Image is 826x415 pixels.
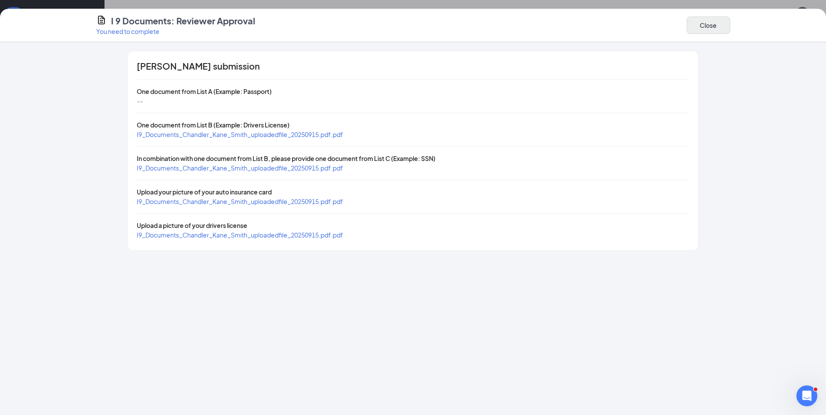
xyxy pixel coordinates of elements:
[137,121,290,129] span: One document from List B (Example: Drivers License)
[137,221,247,229] span: Upload a picture of your drivers license
[137,231,343,239] a: I9_Documents_Chandler_Kane_Smith_uploadedfile_20250915.pdf.pdf
[137,97,143,105] span: --
[137,154,435,162] span: In combination with one document from List B, please provide one document from List C (Example: SSN)
[96,15,107,25] svg: CustomFormIcon
[687,17,730,34] button: Close
[796,385,817,406] iframe: Intercom live chat
[137,131,343,138] a: I9_Documents_Chandler_Kane_Smith_uploadedfile_20250915.pdf.pdf
[137,62,260,70] span: [PERSON_NAME] submission
[137,197,343,205] a: I9_Documents_Chandler_Kane_Smith_uploadedfile_20250915.pdf.pdf
[96,27,255,36] p: You need to complete
[111,15,255,27] h4: I 9 Documents: Reviewer Approval
[137,164,343,172] a: I9_Documents_Chandler_Kane_Smith_uploadedfile_20250915.pdf.pdf
[137,87,272,95] span: One document from List A (Example: Passport)
[137,188,272,196] span: Upload your picture of your auto insurance card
